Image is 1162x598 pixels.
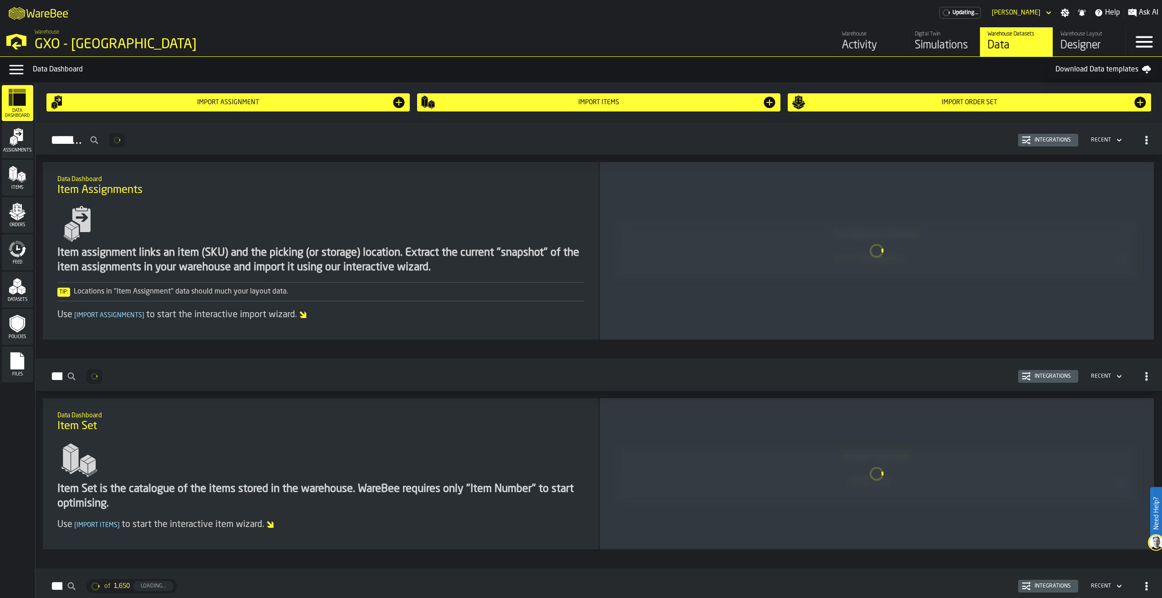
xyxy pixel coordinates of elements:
a: link-to-/wh/i/ae0cd702-8cb1-4091-b3be-0aee77957c79/pricing/ [939,7,981,19]
div: Menu Subscription [939,7,981,19]
div: Warehouse Layout [1060,31,1118,37]
a: link-to-/wh/i/ae0cd702-8cb1-4091-b3be-0aee77957c79/simulations [907,27,980,56]
span: Help [1105,7,1120,18]
div: DropdownMenuValue-4 [1087,135,1124,146]
span: Import Items [72,522,122,528]
li: menu Feed [2,234,33,271]
label: button-toggle-Data Menu [4,61,29,79]
label: button-toggle-Ask AI [1124,7,1162,18]
button: button-Import Order Set [788,93,1151,111]
span: Assignments [2,148,33,153]
button: button-Import Items [417,93,780,111]
h2: Sub Title [57,174,584,183]
span: Item Set [57,419,97,434]
div: Integrations [1031,373,1075,380]
div: Activity [842,38,900,53]
span: Item Assignments [57,183,143,198]
div: DropdownMenuValue-4 [1091,583,1111,589]
span: ] [117,522,120,528]
a: link-to-/wh/i/ae0cd702-8cb1-4091-b3be-0aee77957c79/feed/ [834,27,907,56]
a: link-to-/wh/i/ae0cd702-8cb1-4091-b3be-0aee77957c79/designer [1053,27,1126,56]
div: Data [988,38,1045,53]
div: Import Order Set [806,99,1133,106]
a: link-to-/wh/i/ae0cd702-8cb1-4091-b3be-0aee77957c79/data [980,27,1053,56]
span: Data Dashboard [2,108,33,118]
div: Loading... [137,583,170,589]
span: ] [142,312,144,319]
span: Orders [2,223,33,228]
div: DropdownMenuValue-4 [1087,371,1124,382]
div: ButtonLoadMore-Loading...-Prev-First-Last [83,579,181,593]
div: title-Item Assignments [50,169,591,202]
li: menu Items [2,160,33,196]
div: Warehouse [842,31,900,37]
div: DropdownMenuValue-Adam Ludford [988,7,1053,18]
li: menu Datasets [2,272,33,308]
button: button-Import assignment [46,93,410,111]
span: Datasets [2,297,33,302]
button: button-Integrations [1018,370,1078,383]
div: ButtonLoadMore-Loading...-Prev-First-Last [83,369,106,384]
li: menu Assignments [2,122,33,159]
span: Feed [2,260,33,265]
div: ItemListCard- [43,398,599,549]
span: Tip: [57,288,70,297]
div: Use to start the interactive import wizard. [57,309,584,321]
label: button-toggle-Notifications [1074,8,1090,17]
li: menu Files [2,346,33,383]
div: DropdownMenuValue-4 [1091,373,1111,380]
span: of [104,583,110,590]
div: Import assignment [65,99,392,106]
li: menu Data Dashboard [2,85,33,122]
h2: button-Assignments [36,122,1162,155]
button: button-Loading... [133,581,173,591]
label: Need Help? [1151,488,1161,539]
div: ButtonLoadMore-Loading...-Prev-First-Last [106,133,128,147]
div: Import Items [435,99,762,106]
span: Warehouse [35,29,59,35]
label: button-toggle-Menu [1126,27,1162,56]
div: Data Dashboard [33,64,1048,75]
span: Ask AI [1139,7,1158,18]
button: button-Integrations [1018,134,1078,147]
div: DropdownMenuValue-Adam Ludford [992,9,1040,16]
span: Items [2,185,33,190]
div: Warehouse Datasets [988,31,1045,37]
span: Updating... [953,10,979,16]
div: Locations in "Item Assignment" data should much your layout data. [57,286,584,297]
li: menu Policies [2,309,33,345]
div: Integrations [1031,583,1075,589]
h2: Sub Title [57,410,584,419]
div: ItemListCard- [600,162,1154,340]
div: Use to start the interactive item wizard. [57,518,584,531]
div: ItemListCard- [43,162,599,340]
div: ItemListCard- [600,398,1154,549]
label: button-toggle-Help [1091,7,1124,18]
div: Item assignment links an item (SKU) and the picking (or storage) location. Extract the current "s... [57,246,584,275]
button: button-Integrations [1018,580,1078,593]
div: GXO - [GEOGRAPHIC_DATA] [35,36,280,53]
div: Integrations [1031,137,1075,143]
span: Files [2,372,33,377]
div: DropdownMenuValue-4 [1091,137,1111,143]
label: button-toggle-Settings [1057,8,1073,17]
h2: button-Items [36,359,1162,391]
span: 1,650 [114,583,130,590]
span: [ [74,312,76,319]
span: Policies [2,334,33,340]
span: [ [74,522,76,528]
div: Digital Twin [915,31,973,37]
div: DropdownMenuValue-4 [1087,581,1124,592]
div: title-Item Set [50,405,591,438]
div: Item Set is the catalogue of the items stored in the warehouse. WareBee requires only "Item Numbe... [57,482,584,511]
div: Simulations [915,38,973,53]
li: menu Orders [2,197,33,233]
span: Import Assignments [72,312,146,319]
a: Download Data templates [1048,61,1158,79]
div: Designer [1060,38,1118,53]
